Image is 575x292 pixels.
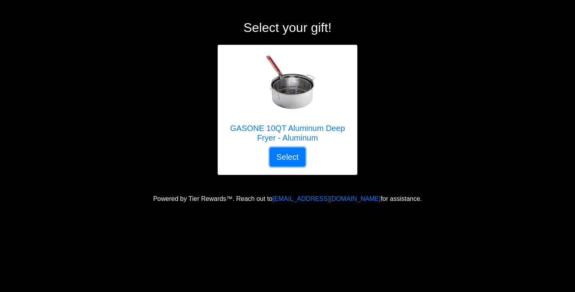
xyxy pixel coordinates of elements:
h2: Select your gift! [66,20,509,35]
button: Select [270,147,305,167]
a: GASONE 10QT Aluminum Deep Fryer - Aluminum GASONE 10QT Aluminum Deep Fryer - Aluminum [226,53,349,147]
a: [EMAIL_ADDRESS][DOMAIN_NAME] [272,195,381,202]
h5: GASONE 10QT Aluminum Deep Fryer - Aluminum [226,123,349,143]
span: Powered by Tier Rewards™. Reach out to for assistance. [153,195,422,202]
img: GASONE 10QT Aluminum Deep Fryer - Aluminum [256,53,319,117]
